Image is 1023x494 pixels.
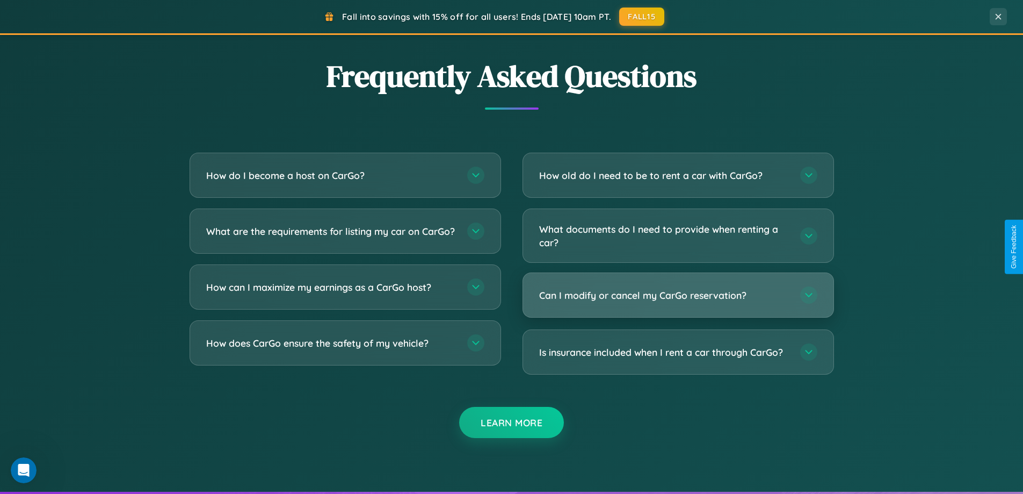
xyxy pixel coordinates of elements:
[539,289,789,302] h3: Can I modify or cancel my CarGo reservation?
[1010,225,1018,269] div: Give Feedback
[190,55,834,97] h2: Frequently Asked Questions
[206,281,456,294] h3: How can I maximize my earnings as a CarGo host?
[206,169,456,182] h3: How do I become a host on CarGo?
[206,337,456,350] h3: How does CarGo ensure the safety of my vehicle?
[11,457,37,483] iframe: Intercom live chat
[206,225,456,238] h3: What are the requirements for listing my car on CarGo?
[539,223,789,249] h3: What documents do I need to provide when renting a car?
[619,8,664,26] button: FALL15
[459,407,564,438] button: Learn More
[539,169,789,182] h3: How old do I need to be to rent a car with CarGo?
[342,11,611,22] span: Fall into savings with 15% off for all users! Ends [DATE] 10am PT.
[539,346,789,359] h3: Is insurance included when I rent a car through CarGo?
